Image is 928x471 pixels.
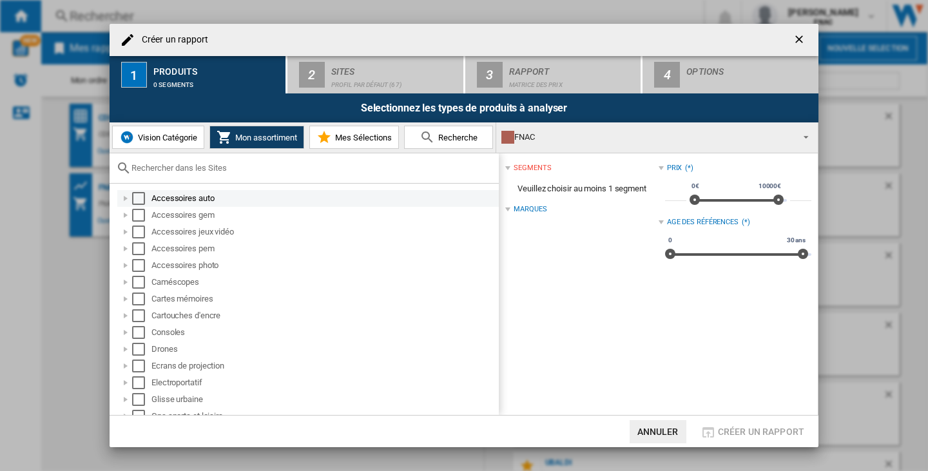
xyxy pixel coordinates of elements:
[151,209,497,222] div: Accessoires gem
[630,420,686,443] button: Annuler
[757,181,783,191] span: 10000€
[132,209,151,222] md-checkbox: Select
[509,61,636,75] div: Rapport
[654,62,680,88] div: 4
[643,56,818,93] button: 4 Options
[112,126,204,149] button: Vision Catégorie
[132,226,151,238] md-checkbox: Select
[514,163,551,173] div: segments
[331,61,458,75] div: Sites
[690,181,701,191] span: 0€
[119,130,135,145] img: wiser-icon-blue.png
[132,293,151,305] md-checkbox: Select
[151,376,497,389] div: Electroportatif
[153,75,280,88] div: 0 segments
[110,56,287,93] button: 1 Produits 0 segments
[135,133,197,142] span: Vision Catégorie
[151,360,497,372] div: Ecrans de projection
[435,133,478,142] span: Recherche
[404,126,493,149] button: Recherche
[151,276,497,289] div: Caméscopes
[153,61,280,75] div: Produits
[667,163,682,173] div: Prix
[151,192,497,205] div: Accessoires auto
[697,420,808,443] button: Créer un rapport
[151,410,497,423] div: Gps sports et loisirs
[331,75,458,88] div: Profil par défaut (67)
[132,343,151,356] md-checkbox: Select
[514,204,546,215] div: Marques
[151,259,497,272] div: Accessoires photo
[501,128,792,146] div: FNAC
[132,326,151,339] md-checkbox: Select
[332,133,392,142] span: Mes Sélections
[232,133,297,142] span: Mon assortiment
[509,75,636,88] div: Matrice des prix
[151,326,497,339] div: Consoles
[135,34,209,46] h4: Créer un rapport
[151,293,497,305] div: Cartes mémoires
[151,226,497,238] div: Accessoires jeux vidéo
[131,163,492,173] input: Rechercher dans les Sites
[666,235,674,245] span: 0
[132,376,151,389] md-checkbox: Select
[121,62,147,88] div: 1
[505,177,658,201] span: Veuillez choisir au moins 1 segment
[151,309,497,322] div: Cartouches d'encre
[110,93,818,122] div: Selectionnez les types de produits à analyser
[785,235,807,245] span: 30 ans
[667,217,739,227] div: Age des références
[132,192,151,205] md-checkbox: Select
[132,360,151,372] md-checkbox: Select
[209,126,304,149] button: Mon assortiment
[132,410,151,423] md-checkbox: Select
[465,56,643,93] button: 3 Rapport Matrice des prix
[132,259,151,272] md-checkbox: Select
[718,427,804,437] span: Créer un rapport
[788,27,813,53] button: getI18NText('BUTTONS.CLOSE_DIALOG')
[132,309,151,322] md-checkbox: Select
[477,62,503,88] div: 3
[132,276,151,289] md-checkbox: Select
[287,56,465,93] button: 2 Sites Profil par défaut (67)
[299,62,325,88] div: 2
[132,393,151,406] md-checkbox: Select
[151,343,497,356] div: Drones
[151,242,497,255] div: Accessoires pem
[686,61,813,75] div: Options
[132,242,151,255] md-checkbox: Select
[309,126,399,149] button: Mes Sélections
[151,393,497,406] div: Glisse urbaine
[793,33,808,48] ng-md-icon: getI18NText('BUTTONS.CLOSE_DIALOG')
